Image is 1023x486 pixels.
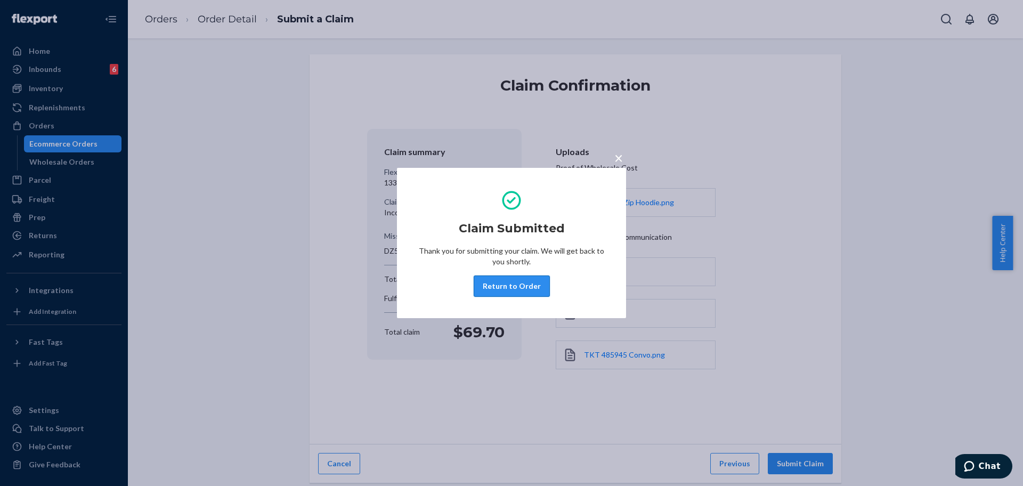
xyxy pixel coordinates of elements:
[955,454,1012,481] iframe: Opens a widget where you can chat to one of our agents
[459,220,565,237] h2: Claim Submitted
[474,276,550,297] button: Return to Order
[614,149,623,167] span: ×
[418,246,605,267] p: Thank you for submitting your claim. We will get back to you shortly.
